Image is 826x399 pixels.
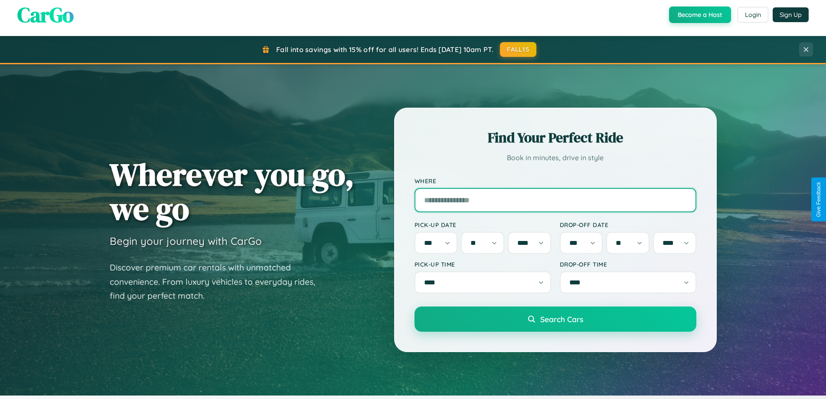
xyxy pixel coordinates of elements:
label: Drop-off Date [560,221,696,228]
span: CarGo [17,0,74,29]
h2: Find Your Perfect Ride [415,128,696,147]
p: Book in minutes, drive in style [415,152,696,164]
button: Sign Up [773,7,809,22]
span: Search Cars [540,314,583,324]
label: Where [415,177,696,185]
button: FALL15 [500,42,536,57]
span: Fall into savings with 15% off for all users! Ends [DATE] 10am PT. [276,45,493,54]
label: Drop-off Time [560,261,696,268]
label: Pick-up Time [415,261,551,268]
h3: Begin your journey with CarGo [110,234,262,247]
div: Give Feedback [816,182,822,217]
h1: Wherever you go, we go [110,157,354,226]
button: Search Cars [415,307,696,332]
button: Become a Host [669,7,731,23]
button: Login [738,7,768,23]
label: Pick-up Date [415,221,551,228]
p: Discover premium car rentals with unmatched convenience. From luxury vehicles to everyday rides, ... [110,261,326,303]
